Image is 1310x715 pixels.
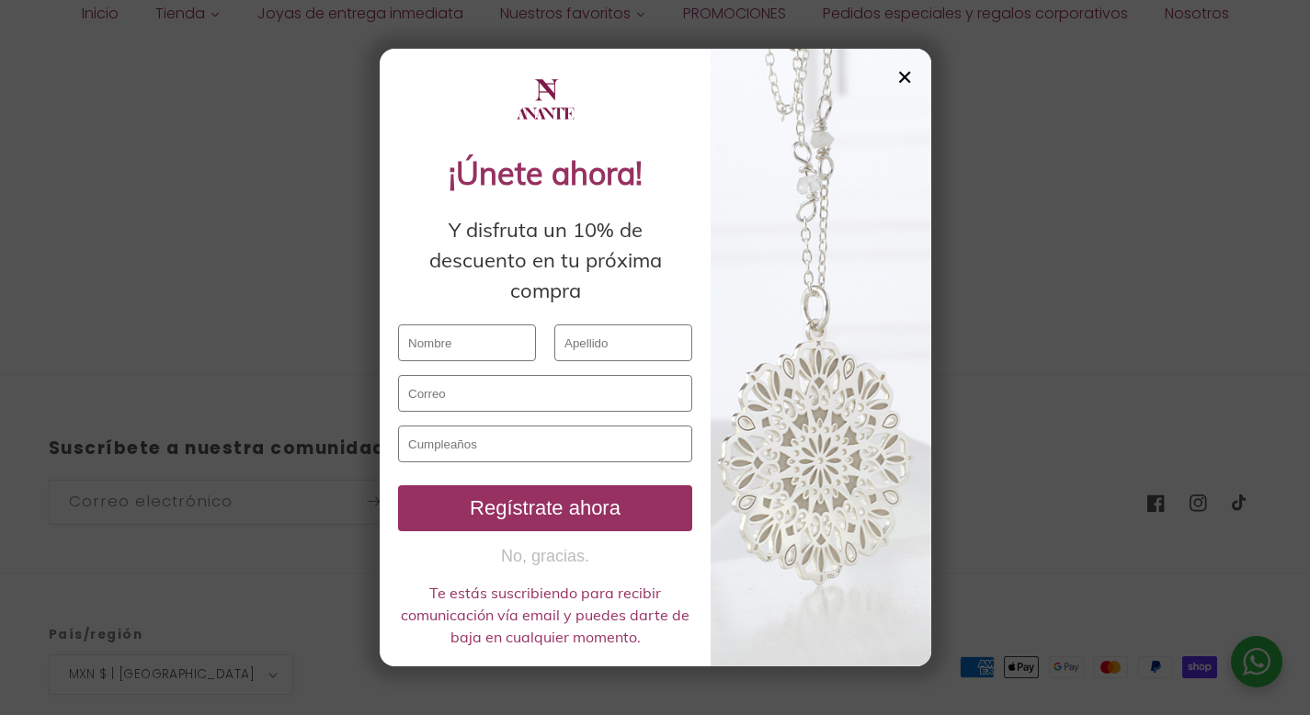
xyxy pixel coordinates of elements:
div: Dominio [97,108,141,120]
img: tab_domain_overview_orange.svg [77,107,92,121]
img: logo [513,67,577,131]
div: Y disfruta un 10% de descuento en tu próxima compra [398,215,692,306]
button: No, gracias. [398,545,692,568]
input: Apellido [554,324,692,361]
div: Palabras clave [222,108,289,120]
div: v 4.0.25 [51,29,90,44]
img: tab_keywords_by_traffic_grey.svg [201,107,216,121]
div: Regístrate ahora [405,496,685,520]
div: ✕ [896,67,913,87]
div: ¡Únete ahora! [398,150,692,197]
img: website_grey.svg [29,48,44,62]
button: Regístrate ahora [398,485,692,531]
div: Dominio: [DOMAIN_NAME] [48,48,206,62]
input: Correo [398,375,692,412]
input: Cumpleaños [398,426,692,462]
input: Nombre [398,324,536,361]
div: Te estás suscribiendo para recibir comunicación vía email y puedes darte de baja en cualquier mom... [398,582,692,648]
img: logo_orange.svg [29,29,44,44]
